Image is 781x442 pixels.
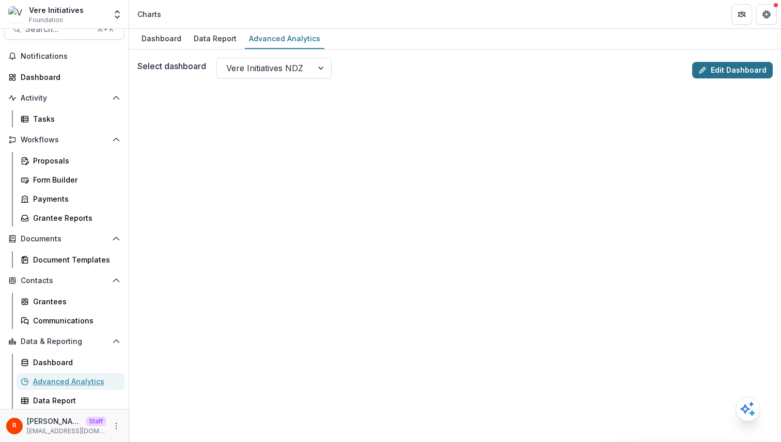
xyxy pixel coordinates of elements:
[21,276,108,285] span: Contacts
[4,19,124,40] button: Search...
[4,69,124,86] a: Dashboard
[736,397,760,421] button: Open AI Assistant
[33,395,116,406] div: Data Report
[137,60,206,72] label: Select dashboard
[95,24,116,35] div: ⌘ + K
[692,62,773,78] a: Edit Dashboard
[21,94,108,103] span: Activity
[33,315,116,326] div: Communications
[17,354,124,371] a: Dashboard
[21,72,116,83] div: Dashboard
[33,254,116,265] div: Document Templates
[33,155,116,166] div: Proposals
[27,416,82,427] p: [PERSON_NAME]
[17,312,124,329] a: Communications
[245,29,324,49] a: Advanced Analytics
[25,24,91,34] span: Search...
[190,29,241,49] a: Data Report
[17,293,124,310] a: Grantees
[33,212,116,223] div: Grantee Reports
[8,6,25,23] img: Vere Initiatives
[33,357,116,368] div: Dashboard
[245,31,324,46] div: Advanced Analytics
[4,333,124,350] button: Open Data & Reporting
[17,152,124,169] a: Proposals
[133,7,165,22] nav: breadcrumb
[4,48,124,64] button: Notifications
[29,5,84,15] div: Vere Initiatives
[17,373,124,390] a: Advanced Analytics
[27,427,106,436] p: [EMAIL_ADDRESS][DOMAIN_NAME]
[4,90,124,106] button: Open Activity
[190,31,241,46] div: Data Report
[110,4,124,25] button: Open entity switcher
[110,420,122,432] button: More
[86,417,106,426] p: Staff
[17,392,124,409] a: Data Report
[17,251,124,268] a: Document Templates
[4,272,124,289] button: Open Contacts
[137,29,185,49] a: Dashboard
[17,209,124,226] a: Grantee Reports
[137,31,185,46] div: Dashboard
[33,376,116,387] div: Advanced Analytics
[137,9,161,20] div: Charts
[731,4,752,25] button: Partners
[21,136,108,144] span: Workflows
[17,110,124,127] a: Tasks
[21,337,108,346] span: Data & Reporting
[4,231,124,247] button: Open Documents
[17,171,124,188] a: Form Builder
[33,174,116,185] div: Form Builder
[21,235,108,243] span: Documents
[33,113,116,124] div: Tasks
[21,52,120,61] span: Notifications
[756,4,777,25] button: Get Help
[33,193,116,204] div: Payments
[33,296,116,307] div: Grantees
[4,132,124,148] button: Open Workflows
[17,190,124,207] a: Payments
[29,15,63,25] span: Foundation
[12,422,17,429] div: Raj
